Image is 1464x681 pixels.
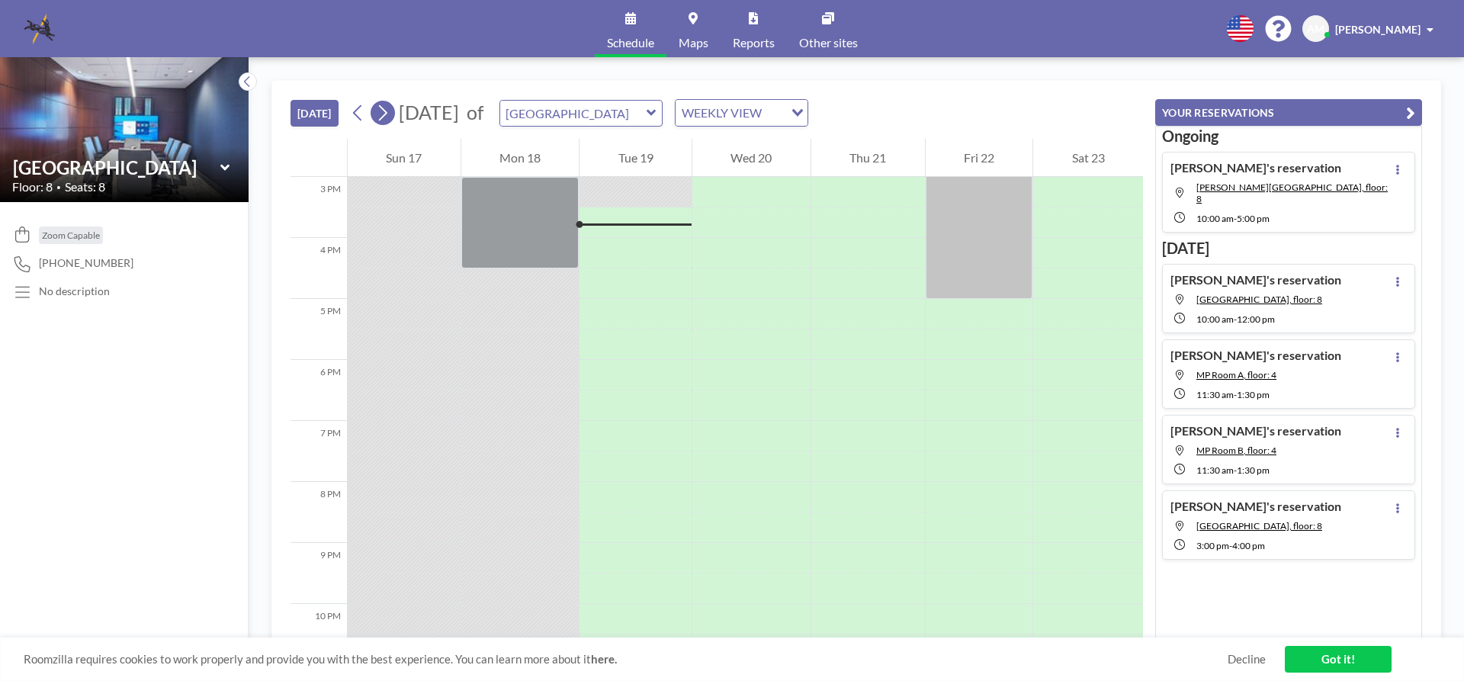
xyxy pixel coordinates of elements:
span: 11:30 AM [1196,464,1234,476]
div: 10 PM [291,604,347,665]
span: Buckhead Room, floor: 8 [1196,520,1322,532]
span: 11:30 AM [1196,389,1234,400]
div: 8 PM [291,482,347,543]
a: here. [591,652,617,666]
span: Roomzilla requires cookies to work properly and provide you with the best experience. You can lea... [24,652,1228,667]
button: YOUR RESERVATIONS [1155,99,1422,126]
span: AM [1307,22,1324,36]
h4: [PERSON_NAME]'s reservation [1170,499,1341,514]
button: [DATE] [291,100,339,127]
span: - [1234,213,1237,224]
span: 3:00 PM [1196,540,1229,551]
span: MP Room A, floor: 4 [1196,369,1276,381]
span: 1:30 PM [1237,389,1270,400]
span: • [56,182,61,192]
span: - [1229,540,1232,551]
span: Maps [679,37,708,49]
input: Sweet Auburn Room [500,101,647,126]
div: 3 PM [291,177,347,238]
h4: [PERSON_NAME]'s reservation [1170,348,1341,363]
span: [DATE] [399,101,459,124]
span: Zoom Capable [42,230,100,241]
h3: [DATE] [1162,239,1415,258]
span: 10:00 AM [1196,213,1234,224]
div: Wed 20 [692,139,811,177]
span: 4:00 PM [1232,540,1265,551]
div: Tue 19 [579,139,692,177]
a: Decline [1228,652,1266,667]
span: - [1234,389,1237,400]
div: 9 PM [291,543,347,604]
div: 5 PM [291,299,347,360]
input: Search for option [766,103,782,123]
span: MP Room B, floor: 4 [1196,445,1276,456]
h4: [PERSON_NAME]'s reservation [1170,160,1341,175]
span: Ansley Room, floor: 8 [1196,181,1388,204]
div: Sun 17 [348,139,461,177]
span: Reports [733,37,775,49]
h4: [PERSON_NAME]'s reservation [1170,423,1341,438]
div: No description [39,284,110,298]
span: 10:00 AM [1196,313,1234,325]
h3: Ongoing [1162,127,1415,146]
span: - [1234,313,1237,325]
span: Sweet Auburn Room, floor: 8 [1196,294,1322,305]
input: Sweet Auburn Room [13,156,220,178]
a: Got it! [1285,646,1392,673]
div: 6 PM [291,360,347,421]
span: [PERSON_NAME] [1335,23,1421,36]
div: Thu 21 [811,139,925,177]
span: 12:00 PM [1237,313,1275,325]
span: Floor: 8 [12,179,53,194]
span: [PHONE_NUMBER] [39,256,133,270]
span: Other sites [799,37,858,49]
span: 5:00 PM [1237,213,1270,224]
div: Sat 23 [1033,139,1143,177]
div: Mon 18 [461,139,579,177]
div: 4 PM [291,238,347,299]
h4: [PERSON_NAME]'s reservation [1170,272,1341,287]
div: Fri 22 [926,139,1033,177]
span: WEEKLY VIEW [679,103,765,123]
span: Seats: 8 [65,179,105,194]
img: organization-logo [24,14,55,44]
span: 1:30 PM [1237,464,1270,476]
span: - [1234,464,1237,476]
span: Schedule [607,37,654,49]
span: of [467,101,483,124]
div: Search for option [676,100,807,126]
div: 7 PM [291,421,347,482]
